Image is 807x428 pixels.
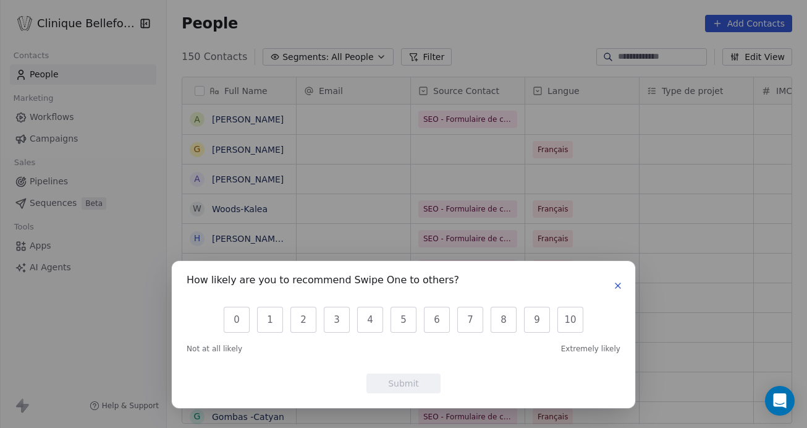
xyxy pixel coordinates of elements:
[391,307,416,333] button: 5
[366,374,441,393] button: Submit
[187,344,242,354] span: Not at all likely
[187,276,459,288] h1: How likely are you to recommend Swipe One to others?
[561,344,620,354] span: Extremely likely
[524,307,550,333] button: 9
[557,307,583,333] button: 10
[491,307,517,333] button: 8
[457,307,483,333] button: 7
[324,307,350,333] button: 3
[424,307,450,333] button: 6
[257,307,283,333] button: 1
[357,307,383,333] button: 4
[290,307,316,333] button: 2
[224,307,250,333] button: 0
